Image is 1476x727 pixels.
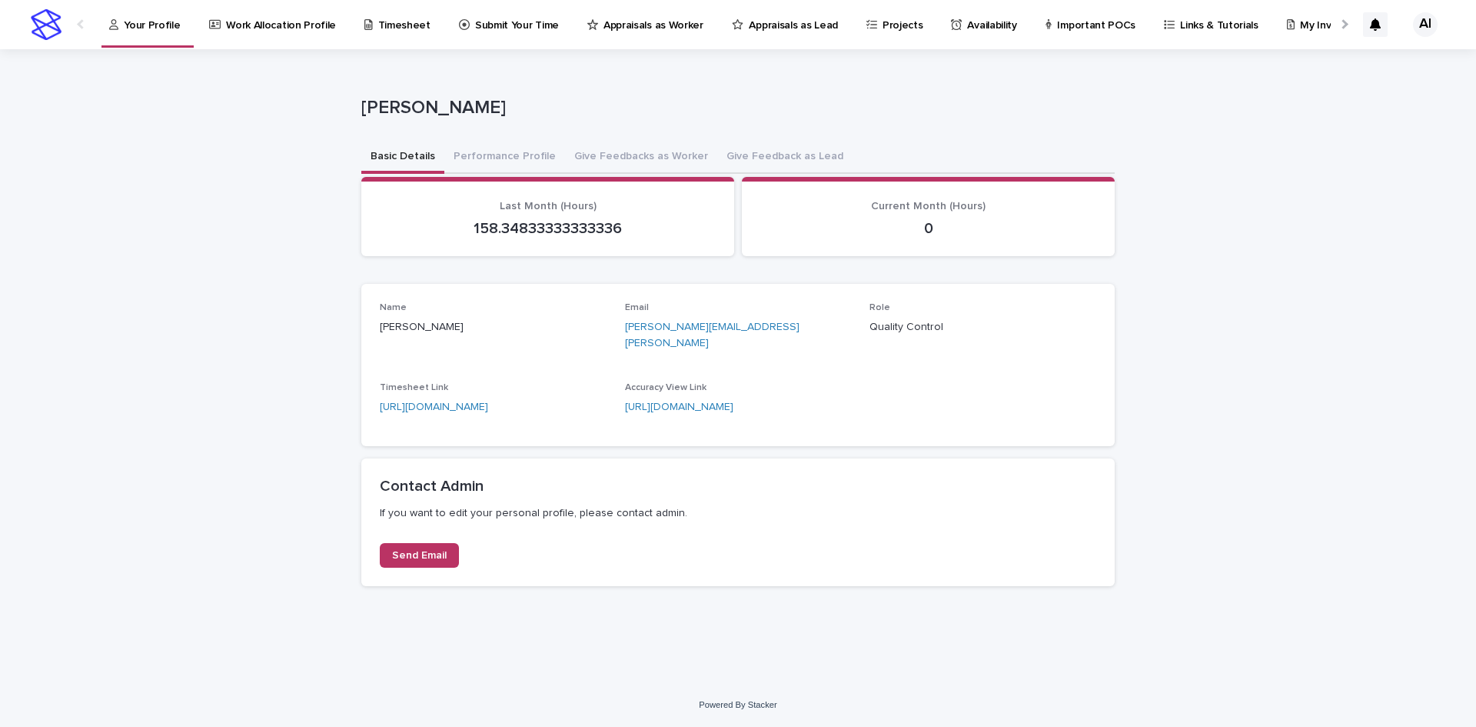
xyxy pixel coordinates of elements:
[392,550,447,561] span: Send Email
[380,477,1096,495] h2: Contact Admin
[625,322,799,348] a: [PERSON_NAME][EMAIL_ADDRESS][PERSON_NAME]
[380,506,1096,520] p: If you want to edit your personal profile, please contact admin.
[444,142,565,174] button: Performance Profile
[380,402,488,412] a: [URL][DOMAIN_NAME]
[500,201,597,212] span: Last Month (Hours)
[760,219,1096,238] p: 0
[380,303,407,312] span: Name
[871,201,986,212] span: Current Month (Hours)
[361,97,1109,119] p: [PERSON_NAME]
[717,142,853,174] button: Give Feedback as Lead
[565,142,717,174] button: Give Feedbacks as Worker
[869,303,890,312] span: Role
[380,383,448,392] span: Timesheet Link
[625,402,733,412] a: [URL][DOMAIN_NAME]
[380,219,716,238] p: 158.34833333333336
[1413,12,1438,37] div: AI
[869,319,1096,335] p: Quality Control
[699,700,776,709] a: Powered By Stacker
[380,319,607,335] p: [PERSON_NAME]
[625,383,706,392] span: Accuracy View Link
[625,303,649,312] span: Email
[361,142,444,174] button: Basic Details
[31,9,61,40] img: stacker-logo-s-only.png
[380,543,459,568] a: Send Email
